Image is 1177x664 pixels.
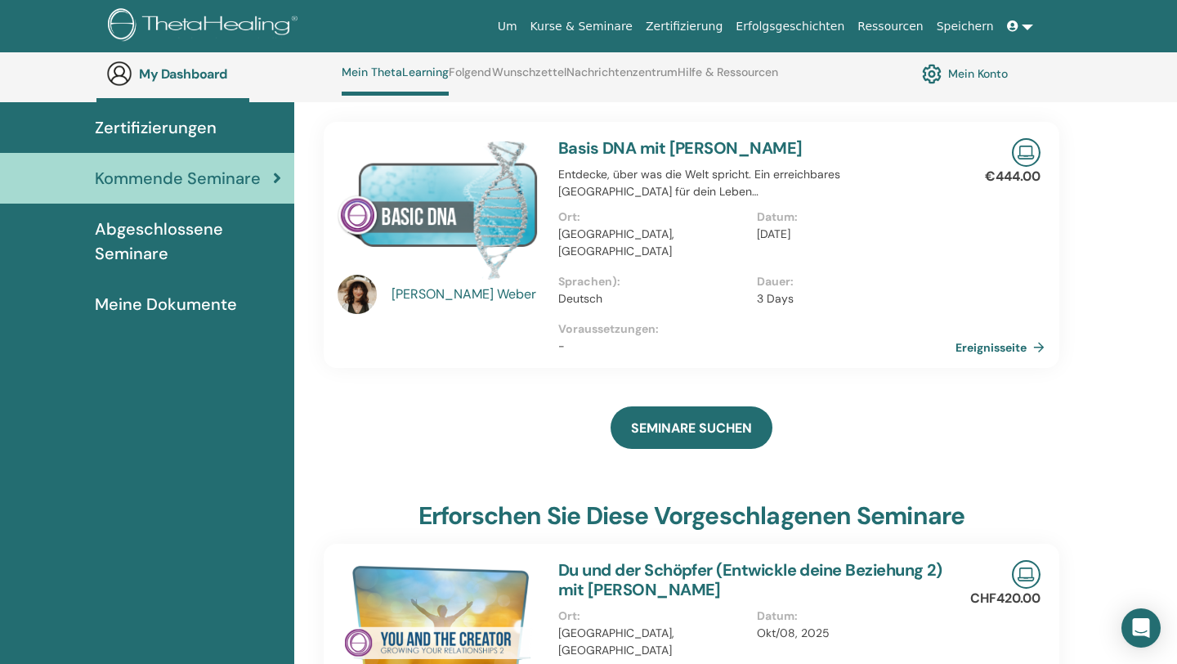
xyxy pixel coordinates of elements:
[757,290,946,307] p: 3 Days
[558,166,955,200] p: Entdecke, über was die Welt spricht. Ein erreichbares [GEOGRAPHIC_DATA] für dein Leben…
[524,11,639,42] a: Kurse & Seminare
[392,285,543,304] a: [PERSON_NAME] Weber
[729,11,851,42] a: Erfolgsgeschichten
[95,166,261,191] span: Kommende Seminare
[558,608,747,625] p: Ort :
[1012,138,1041,167] img: Live Online Seminar
[1012,560,1041,589] img: Live Online Seminar
[558,290,747,307] p: Deutsch
[678,65,778,92] a: Hilfe & Ressourcen
[757,273,946,290] p: Dauer :
[558,273,747,290] p: Sprachen) :
[985,167,1041,186] p: €444.00
[970,589,1041,608] p: CHF420.00
[566,65,678,92] a: Nachrichtenzentrum
[95,115,217,140] span: Zertifizierungen
[955,335,1051,360] a: Ereignisseite
[342,65,449,96] a: Mein ThetaLearning
[757,625,946,642] p: Okt/08, 2025
[631,419,752,437] span: SEMINARE SUCHEN
[558,209,747,226] p: Ort :
[558,625,747,659] p: [GEOGRAPHIC_DATA], [GEOGRAPHIC_DATA]
[338,138,539,280] img: Basis DNA
[558,321,955,338] p: Voraussetzungen :
[492,65,566,92] a: Wunschzettel
[1121,608,1161,648] div: Open Intercom Messenger
[108,8,303,45] img: logo.png
[558,226,747,260] p: [GEOGRAPHIC_DATA], [GEOGRAPHIC_DATA]
[558,559,942,600] a: Du und der Schöpfer (Entwickle deine Beziehung 2) mit [PERSON_NAME]
[106,61,132,87] img: generic-user-icon.jpg
[95,217,281,266] span: Abgeschlossene Seminare
[611,406,772,449] a: SEMINARE SUCHEN
[491,11,524,42] a: Um
[757,209,946,226] p: Datum :
[922,60,1008,87] a: Mein Konto
[139,66,302,82] h3: My Dashboard
[558,137,803,159] a: Basis DNA mit [PERSON_NAME]
[639,11,729,42] a: Zertifizierung
[95,292,237,316] span: Meine Dokumente
[851,11,929,42] a: Ressourcen
[922,60,942,87] img: cog.svg
[757,608,946,625] p: Datum :
[757,226,946,243] p: [DATE]
[449,65,491,92] a: Folgend
[930,11,1000,42] a: Speichern
[558,338,955,355] p: -
[338,275,377,314] img: default.jpg
[418,501,965,531] h3: Erforschen Sie diese vorgeschlagenen Seminare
